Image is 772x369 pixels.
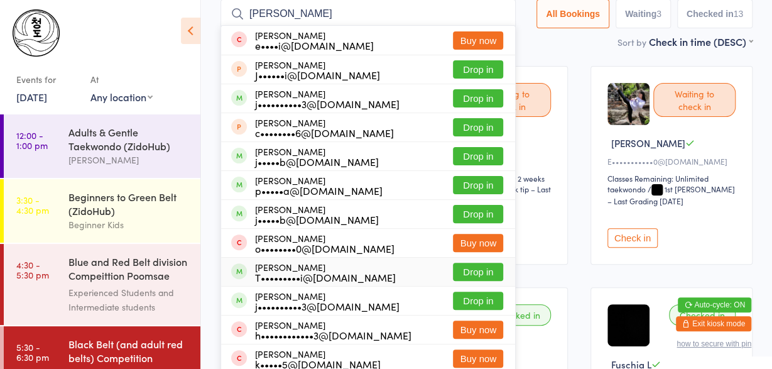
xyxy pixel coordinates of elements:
[453,176,503,194] button: Drop in
[4,114,200,178] a: 12:00 -1:00 pmAdults & Gentle Taekwondo (ZidoHub)[PERSON_NAME]
[255,157,379,167] div: j•••••b@[DOMAIN_NAME]
[16,195,49,215] time: 3:30 - 4:30 pm
[453,31,503,50] button: Buy now
[453,263,503,281] button: Drop in
[255,204,379,224] div: [PERSON_NAME]
[255,118,394,138] div: [PERSON_NAME]
[255,60,380,80] div: [PERSON_NAME]
[4,179,200,243] a: 3:30 -4:30 pmBeginners to Green Belt (ZidoHub)Beginner Kids
[68,337,190,368] div: Black Belt (and adult red belts) Competition Pooms...
[255,128,394,138] div: c••••••••6@[DOMAIN_NAME]
[255,70,380,80] div: J••••••i@[DOMAIN_NAME]
[611,136,685,150] span: [PERSON_NAME]
[255,89,400,109] div: [PERSON_NAME]
[255,233,394,253] div: [PERSON_NAME]
[255,320,411,340] div: [PERSON_NAME]
[607,173,739,184] div: Classes Remaining: Unlimited
[607,83,650,125] img: image1673858888.png
[607,228,658,248] button: Check in
[453,292,503,310] button: Drop in
[656,9,661,19] div: 3
[255,301,400,311] div: j••••••••••3@[DOMAIN_NAME]
[649,35,753,48] div: Check in time (DESC)
[453,118,503,136] button: Drop in
[4,244,200,325] a: 4:30 -5:30 pmBlue and Red Belt division Compeittion Poomsae (Zi...Experienced Students and Interm...
[255,272,396,282] div: T•••••••••i@[DOMAIN_NAME]
[607,304,650,346] img: image1734352910.png
[676,316,751,331] button: Exit kiosk mode
[13,9,60,57] img: Chungdo Taekwondo
[255,40,374,50] div: e••••i@[DOMAIN_NAME]
[255,146,379,167] div: [PERSON_NAME]
[255,359,381,369] div: k•••••5@[DOMAIN_NAME]
[255,175,383,196] div: [PERSON_NAME]
[653,83,736,117] div: Waiting to check in
[607,184,735,206] span: / 1st [PERSON_NAME] – Last Grading [DATE]
[453,205,503,223] button: Drop in
[68,218,190,232] div: Beginner Kids
[16,69,78,90] div: Events for
[484,304,551,326] div: Checked in
[677,339,751,348] button: how to secure with pin
[255,291,400,311] div: [PERSON_NAME]
[453,234,503,252] button: Buy now
[68,190,190,218] div: Beginners to Green Belt (ZidoHub)
[255,349,381,369] div: [PERSON_NAME]
[453,89,503,107] button: Drop in
[453,350,503,368] button: Buy now
[68,153,190,167] div: [PERSON_NAME]
[255,330,411,340] div: h••••••••••••3@[DOMAIN_NAME]
[255,262,396,282] div: [PERSON_NAME]
[255,243,394,253] div: o••••••••0@[DOMAIN_NAME]
[617,36,646,48] label: Sort by
[733,9,743,19] div: 13
[453,321,503,339] button: Buy now
[453,147,503,165] button: Drop in
[16,130,48,150] time: 12:00 - 1:00 pm
[90,69,153,90] div: At
[68,255,190,285] div: Blue and Red Belt division Compeittion Poomsae (Zi...
[255,99,400,109] div: j••••••••••3@[DOMAIN_NAME]
[16,342,49,362] time: 5:30 - 6:30 pm
[453,60,503,79] button: Drop in
[669,304,736,326] div: Checked in
[678,297,751,312] button: Auto-cycle: ON
[255,185,383,196] div: p•••••a@[DOMAIN_NAME]
[68,125,190,153] div: Adults & Gentle Taekwondo (ZidoHub)
[607,184,646,194] div: taekwondo
[90,90,153,104] div: Any location
[16,90,47,104] a: [DATE]
[16,260,49,280] time: 4:30 - 5:30 pm
[255,214,379,224] div: j•••••b@[DOMAIN_NAME]
[255,30,374,50] div: [PERSON_NAME]
[68,285,190,314] div: Experienced Students and Intermediate students
[607,156,739,167] div: E•••••••••••0@[DOMAIN_NAME]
